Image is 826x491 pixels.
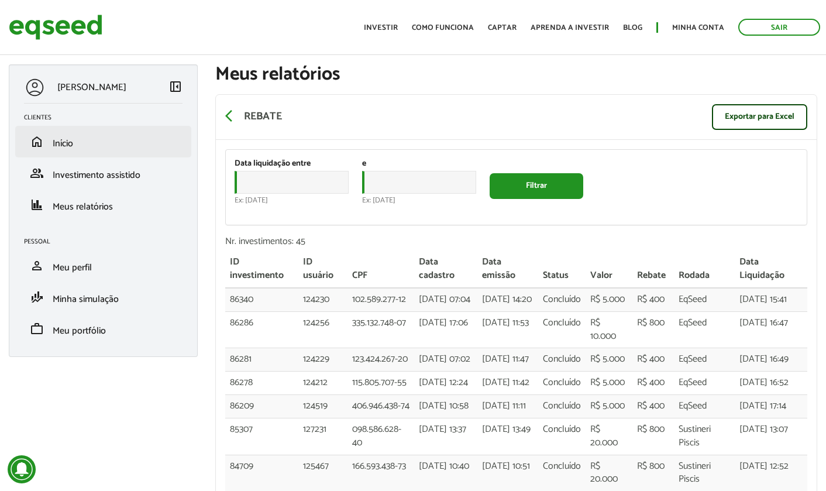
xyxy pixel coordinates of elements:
[586,251,632,288] th: Valor
[15,189,191,221] li: Meus relatórios
[414,418,477,455] td: [DATE] 13:37
[53,167,140,183] span: Investimento assistido
[738,19,820,36] a: Sair
[538,395,586,418] td: Concluído
[347,288,414,311] td: 102.589.277-12
[347,251,414,288] th: CPF
[298,311,348,348] td: 124256
[674,395,735,418] td: EqSeed
[488,24,517,32] a: Captar
[490,173,583,199] button: Filtrar
[412,24,474,32] a: Como funciona
[538,311,586,348] td: Concluído
[632,395,674,418] td: R$ 400
[53,323,106,339] span: Meu portfólio
[30,166,44,180] span: group
[24,238,191,245] h2: Pessoal
[674,418,735,455] td: Sustineri Piscis
[298,418,348,455] td: 127231
[477,372,538,395] td: [DATE] 11:42
[414,288,477,311] td: [DATE] 07:04
[53,136,73,152] span: Início
[298,372,348,395] td: 124212
[538,418,586,455] td: Concluído
[632,288,674,311] td: R$ 400
[24,166,183,180] a: groupInvestimento assistido
[414,372,477,395] td: [DATE] 12:24
[586,311,632,348] td: R$ 10.000
[225,348,298,372] td: 86281
[674,251,735,288] th: Rodada
[57,82,126,93] p: [PERSON_NAME]
[477,251,538,288] th: Data emissão
[623,24,642,32] a: Blog
[225,237,807,246] div: Nr. investimentos: 45
[168,80,183,96] a: Colapsar menu
[53,199,113,215] span: Meus relatórios
[24,114,191,121] h2: Clientes
[672,24,724,32] a: Minha conta
[632,372,674,395] td: R$ 400
[30,259,44,273] span: person
[53,291,119,307] span: Minha simulação
[362,197,479,204] div: Ex: [DATE]
[477,348,538,372] td: [DATE] 11:47
[347,372,414,395] td: 115.805.707-55
[24,135,183,149] a: homeInício
[674,348,735,372] td: EqSeed
[225,395,298,418] td: 86209
[15,250,191,281] li: Meu perfil
[712,104,807,130] a: Exportar para Excel
[215,64,817,85] h1: Meus relatórios
[24,259,183,273] a: personMeu perfil
[414,251,477,288] th: Data cadastro
[30,135,44,149] span: home
[53,260,92,276] span: Meu perfil
[347,348,414,372] td: 123.424.267-20
[225,418,298,455] td: 85307
[15,281,191,313] li: Minha simulação
[538,251,586,288] th: Status
[225,372,298,395] td: 86278
[15,126,191,157] li: Início
[586,348,632,372] td: R$ 5.000
[586,288,632,311] td: R$ 5.000
[225,109,239,123] span: arrow_back_ios
[735,372,807,395] td: [DATE] 16:52
[347,418,414,455] td: 098.586.628-40
[531,24,609,32] a: Aprenda a investir
[225,109,239,125] a: arrow_back_ios
[347,311,414,348] td: 335.132.748-07
[225,288,298,311] td: 86340
[477,311,538,348] td: [DATE] 11:53
[298,251,348,288] th: ID usuário
[30,322,44,336] span: work
[362,160,366,168] label: e
[15,157,191,189] li: Investimento assistido
[538,372,586,395] td: Concluído
[168,80,183,94] span: left_panel_close
[586,395,632,418] td: R$ 5.000
[477,288,538,311] td: [DATE] 14:20
[225,311,298,348] td: 86286
[24,198,183,212] a: financeMeus relatórios
[538,348,586,372] td: Concluído
[735,395,807,418] td: [DATE] 17:14
[414,395,477,418] td: [DATE] 10:58
[414,348,477,372] td: [DATE] 07:02
[632,418,674,455] td: R$ 800
[735,288,807,311] td: [DATE] 15:41
[30,290,44,304] span: finance_mode
[24,290,183,304] a: finance_modeMinha simulação
[235,197,352,204] div: Ex: [DATE]
[298,288,348,311] td: 124230
[477,418,538,455] td: [DATE] 13:49
[298,395,348,418] td: 124519
[735,418,807,455] td: [DATE] 13:07
[586,418,632,455] td: R$ 20.000
[364,24,398,32] a: Investir
[735,348,807,372] td: [DATE] 16:49
[298,348,348,372] td: 124229
[735,251,807,288] th: Data Liquidação
[477,395,538,418] td: [DATE] 11:11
